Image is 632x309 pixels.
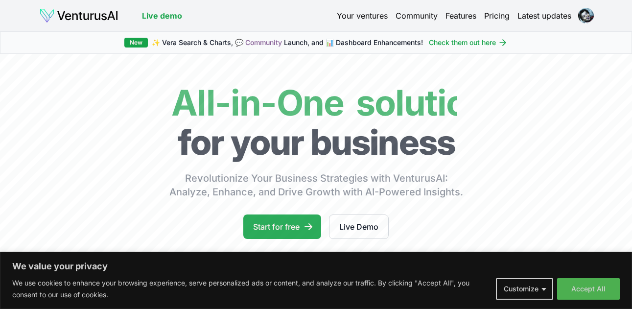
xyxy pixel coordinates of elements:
a: Live Demo [329,214,389,239]
button: Accept All [557,278,620,300]
a: Your ventures [337,10,388,22]
button: Customize [496,278,553,300]
img: logo [39,8,118,24]
a: Pricing [484,10,510,22]
a: Latest updates [517,10,571,22]
a: Community [245,38,282,47]
img: ACg8ocLJy6IeKce7fhLZgMgEqeBnvCjVIP6CqEomGBdCDXy-Yb11Mcoq=s96-c [578,8,594,24]
p: We value your privacy [12,261,620,272]
a: Features [445,10,476,22]
a: Live demo [142,10,182,22]
a: Check them out here [429,38,508,48]
p: We use cookies to enhance your browsing experience, serve personalized ads or content, and analyz... [12,277,489,301]
a: Start for free [243,214,321,239]
a: Community [396,10,438,22]
span: ✨ Vera Search & Charts, 💬 Launch, and 📊 Dashboard Enhancements! [152,38,423,48]
div: New [124,38,148,48]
